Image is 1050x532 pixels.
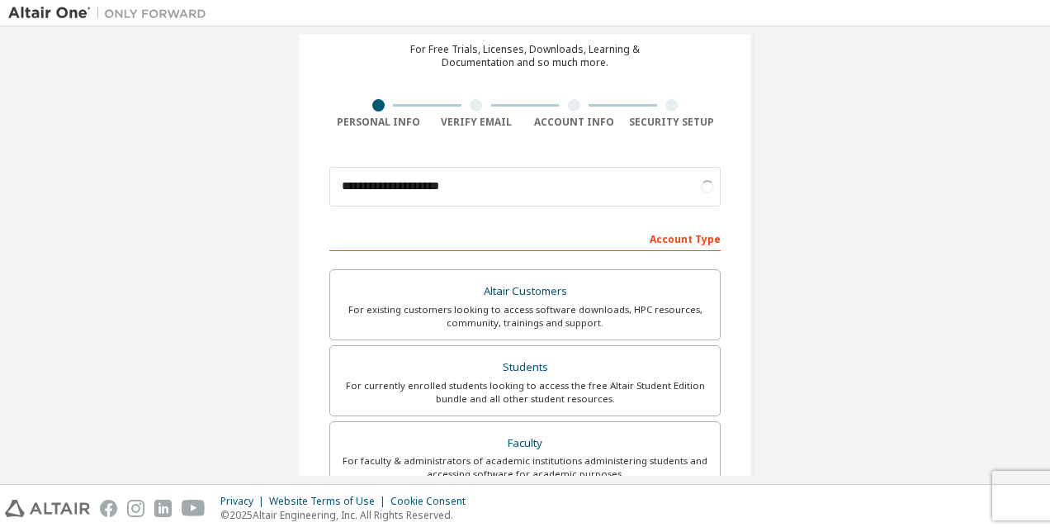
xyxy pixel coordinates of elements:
div: Students [340,356,710,379]
div: Personal Info [329,116,428,129]
div: For existing customers looking to access software downloads, HPC resources, community, trainings ... [340,303,710,330]
div: Website Terms of Use [269,495,390,508]
div: Account Info [525,116,623,129]
div: For faculty & administrators of academic institutions administering students and accessing softwa... [340,454,710,481]
div: Privacy [220,495,269,508]
div: Cookie Consent [390,495,475,508]
div: Verify Email [428,116,526,129]
div: Altair Customers [340,280,710,303]
img: Altair One [8,5,215,21]
div: For currently enrolled students looking to access the free Altair Student Edition bundle and all ... [340,379,710,406]
div: Faculty [340,432,710,455]
div: For Free Trials, Licenses, Downloads, Learning & Documentation and so much more. [410,43,640,69]
img: altair_logo.svg [5,500,90,517]
div: Security Setup [623,116,721,129]
div: Account Type [329,225,721,251]
img: facebook.svg [100,500,117,517]
img: youtube.svg [182,500,206,517]
img: linkedin.svg [154,500,172,517]
p: © 2025 Altair Engineering, Inc. All Rights Reserved. [220,508,475,522]
img: instagram.svg [127,500,144,517]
